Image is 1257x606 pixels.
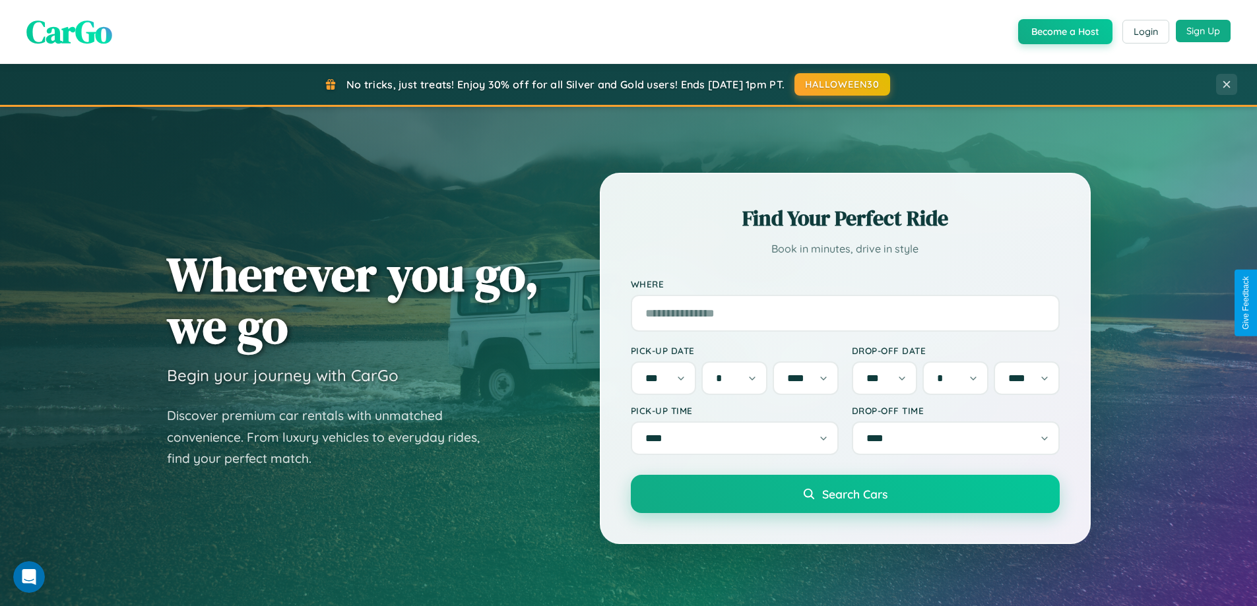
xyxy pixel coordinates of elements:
button: Become a Host [1018,19,1112,44]
label: Where [631,278,1060,289]
label: Drop-off Time [852,405,1060,416]
label: Pick-up Date [631,345,839,356]
div: Give Feedback [1241,276,1250,330]
h3: Begin your journey with CarGo [167,365,399,385]
p: Book in minutes, drive in style [631,239,1060,258]
label: Drop-off Date [852,345,1060,356]
h2: Find Your Perfect Ride [631,204,1060,233]
span: No tricks, just treats! Enjoy 30% off for all Silver and Gold users! Ends [DATE] 1pm PT. [346,78,785,91]
button: Login [1122,20,1169,44]
button: HALLOWEEN30 [794,73,890,96]
span: CarGo [26,10,112,53]
label: Pick-up Time [631,405,839,416]
iframe: Intercom live chat [13,561,45,593]
p: Discover premium car rentals with unmatched convenience. From luxury vehicles to everyday rides, ... [167,405,497,470]
button: Search Cars [631,475,1060,513]
h1: Wherever you go, we go [167,248,539,352]
button: Sign Up [1176,20,1231,42]
span: Search Cars [822,487,887,501]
